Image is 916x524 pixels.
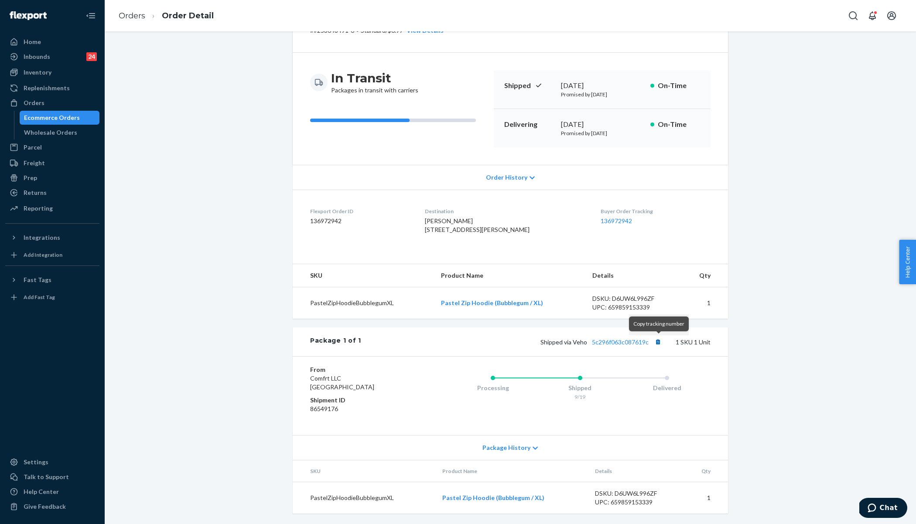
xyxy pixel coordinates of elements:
a: Freight [5,156,99,170]
p: On-Time [658,119,700,129]
div: Delivered [623,384,711,392]
a: Pastel Zip Hoodie (Bubblegum / XL) [441,299,543,306]
a: Pastel Zip Hoodie (Bubblegum / XL) [442,494,544,501]
a: 136972942 [601,217,632,225]
a: Add Integration [5,248,99,262]
th: Qty [681,264,728,287]
a: Parcel [5,140,99,154]
div: 9/19 [537,393,624,401]
button: Open Search Box [844,7,862,24]
th: Details [588,460,684,482]
div: UPC: 659859153339 [592,303,674,312]
div: Processing [449,384,537,392]
a: Order Detail [162,11,214,20]
div: Inventory [24,68,51,77]
button: Close Navigation [82,7,99,24]
div: 24 [86,52,97,61]
div: DSKU: D6UW6L996ZF [595,489,677,498]
button: Give Feedback [5,500,99,514]
span: [PERSON_NAME] [STREET_ADDRESS][PERSON_NAME] [425,217,530,233]
a: Home [5,35,99,49]
td: 1 [684,482,728,514]
dt: From [310,365,414,374]
dt: Destination [425,208,587,215]
dt: Buyer Order Tracking [601,208,711,215]
div: [DATE] [561,81,643,91]
button: Open account menu [883,7,900,24]
div: Packages in transit with carriers [331,70,418,95]
button: Open notifications [864,7,881,24]
a: Help Center [5,485,99,499]
dd: 136972942 [310,217,411,225]
td: PastelZipHoodieBubblegumXL [293,482,435,514]
div: Freight [24,159,45,167]
p: Delivering [504,119,554,129]
button: Copy tracking number [652,336,663,347]
a: Reporting [5,201,99,215]
div: Add Fast Tag [24,293,55,301]
div: Settings [24,458,48,466]
p: Shipped [504,81,554,91]
a: Orders [119,11,145,20]
dt: Shipment ID [310,396,414,405]
span: Order History [486,173,527,182]
td: PastelZipHoodieBubblegumXL [293,287,434,319]
a: 5c296f063c087619c [592,338,649,346]
button: Integrations [5,231,99,245]
p: On-Time [658,81,700,91]
th: SKU [293,460,435,482]
div: Add Integration [24,251,62,259]
div: Prep [24,174,37,182]
div: Replenishments [24,84,70,92]
th: Product Name [434,264,585,287]
th: Qty [684,460,728,482]
div: Integrations [24,233,60,242]
td: 1 [681,287,728,319]
div: Inbounds [24,52,50,61]
div: Talk to Support [24,473,69,481]
a: Wholesale Orders [20,126,100,140]
div: [DATE] [561,119,643,129]
a: Ecommerce Orders [20,111,100,125]
a: Returns [5,186,99,200]
div: UPC: 659859153339 [595,498,677,507]
span: Shipped via Veho [540,338,663,346]
a: Replenishments [5,81,99,95]
div: Reporting [24,204,53,213]
div: Ecommerce Orders [24,113,80,122]
div: Orders [24,99,44,107]
div: Package 1 of 1 [310,336,361,347]
button: Talk to Support [5,470,99,484]
th: Product Name [435,460,588,482]
button: Help Center [899,240,916,284]
div: Home [24,37,41,46]
button: Fast Tags [5,273,99,287]
th: SKU [293,264,434,287]
dd: 86549176 [310,405,414,413]
img: Flexport logo [10,11,47,20]
div: Shipped [537,384,624,392]
a: Settings [5,455,99,469]
div: Wholesale Orders [24,128,77,137]
p: Promised by [DATE] [561,129,643,137]
h3: In Transit [331,70,418,86]
iframe: Opens a widget where you can chat to one of our agents [859,498,907,520]
a: Prep [5,171,99,185]
th: Details [585,264,681,287]
span: Comfrt LLC [GEOGRAPHIC_DATA] [310,374,374,391]
div: Give Feedback [24,502,66,511]
div: 1 SKU 1 Unit [361,336,711,347]
span: Package History [482,443,530,452]
a: Orders [5,96,99,110]
a: Inventory [5,65,99,79]
div: DSKU: D6UW6L996ZF [592,294,674,303]
p: Promised by [DATE] [561,91,643,98]
a: Inbounds24 [5,50,99,64]
div: Help Center [24,487,59,496]
div: Fast Tags [24,276,51,284]
a: Add Fast Tag [5,290,99,304]
dt: Flexport Order ID [310,208,411,215]
span: Copy tracking number [633,320,684,327]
